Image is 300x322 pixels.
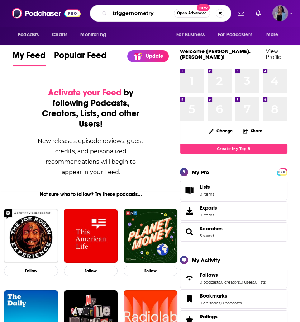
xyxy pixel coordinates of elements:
span: Lists [182,185,197,195]
span: Exports [182,206,197,216]
a: 0 lists [255,280,266,285]
a: 0 episodes [200,300,220,305]
button: Open AdvancedNew [174,9,210,18]
a: Bookmarks [200,293,242,299]
button: Share [243,124,263,138]
div: My Pro [192,169,209,176]
a: 0 creators [221,280,240,285]
a: Ratings [200,313,242,320]
a: Update [127,50,169,62]
img: Planet Money [124,209,178,263]
span: Popular Feed [54,50,106,65]
input: Search podcasts, credits, & more... [110,8,174,19]
span: More [266,30,278,40]
button: Follow [124,266,178,276]
button: Follow [64,266,118,276]
span: 0 items [200,213,217,218]
span: Exports [200,205,217,211]
a: Searches [182,227,197,237]
div: My Activity [192,257,220,263]
button: open menu [261,28,287,42]
img: User Profile [272,5,288,21]
img: Podchaser - Follow, Share and Rate Podcasts [12,6,81,20]
img: The Joe Rogan Experience [4,209,58,263]
a: 3 saved [200,233,214,238]
a: My Feed [13,50,46,66]
span: Monitoring [80,30,106,40]
a: Lists [180,181,287,200]
span: Open Advanced [177,11,207,15]
button: Follow [4,266,58,276]
a: 0 podcasts [200,280,220,285]
span: Lists [200,184,210,190]
a: Show notifications dropdown [253,7,264,19]
span: Ratings [200,313,218,320]
a: Charts [47,28,72,42]
span: Bookmarks [180,289,287,309]
img: This American Life [64,209,118,263]
span: For Podcasters [218,30,252,40]
span: Charts [52,30,67,40]
span: , [254,280,255,285]
button: Show profile menu [272,5,288,21]
a: Exports [180,201,287,221]
span: Follows [180,269,287,288]
span: , [220,280,221,285]
a: Searches [200,225,223,232]
button: open menu [13,28,48,42]
a: Show notifications dropdown [235,7,247,19]
span: 0 items [200,192,214,197]
a: Follows [182,273,197,283]
span: , [240,280,241,285]
a: Popular Feed [54,50,106,66]
button: open menu [213,28,263,42]
div: by following Podcasts, Creators, Lists, and other Users! [37,88,144,129]
span: Searches [180,222,287,242]
span: My Feed [13,50,46,65]
a: Welcome [PERSON_NAME].[PERSON_NAME]! [180,48,251,60]
button: open menu [75,28,115,42]
span: For Business [176,30,205,40]
div: New releases, episode reviews, guest credits, and personalized recommendations will begin to appe... [37,136,144,177]
button: Change [205,126,237,135]
div: Not sure who to follow? Try these podcasts... [1,191,180,197]
span: New [197,4,210,11]
div: Search podcasts, credits, & more... [90,5,231,22]
button: open menu [171,28,214,42]
a: Follows [200,272,266,278]
span: Lists [200,184,214,190]
span: Follows [200,272,218,278]
a: View Profile [266,48,281,60]
a: Bookmarks [182,294,197,304]
a: 0 users [241,280,254,285]
a: PRO [278,169,286,174]
span: Podcasts [18,30,39,40]
a: 0 podcasts [221,300,242,305]
span: Logged in as maria.pina [272,5,288,21]
p: Update [146,53,163,59]
a: Create My Top 8 [180,144,287,153]
span: Activate your Feed [48,87,122,98]
span: Bookmarks [200,293,227,299]
span: PRO [278,169,286,175]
